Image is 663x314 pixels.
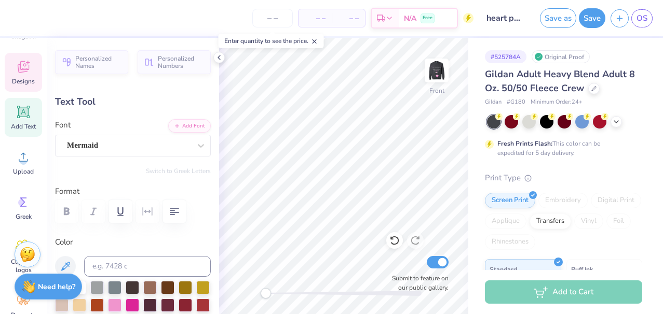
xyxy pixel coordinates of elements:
input: Untitled Design [479,8,530,28]
label: Font [55,119,71,131]
input: e.g. 7428 c [84,256,211,277]
span: – – [338,13,359,24]
div: Transfers [530,213,571,229]
span: Designs [12,77,35,85]
span: Upload [13,167,34,176]
span: Puff Ink [571,264,593,275]
span: Minimum Order: 24 + [531,98,583,107]
button: Switch to Greek Letters [146,167,211,175]
span: # G180 [507,98,525,107]
img: Front [426,60,447,81]
label: Color [55,236,211,248]
span: N/A [404,13,416,24]
span: Gildan [485,98,502,107]
div: Print Type [485,172,642,184]
div: Accessibility label [261,288,271,298]
div: Digital Print [591,193,641,208]
div: This color can be expedited for 5 day delivery. [497,139,625,158]
button: Add Font [168,119,211,133]
div: Foil [606,213,631,229]
button: Personalized Names [55,50,128,74]
a: OS [631,9,653,27]
span: Personalized Names [75,55,122,69]
span: – – [305,13,326,24]
div: Screen Print [485,193,535,208]
div: Applique [485,213,526,229]
span: Greek [16,212,32,221]
div: Embroidery [538,193,588,208]
strong: Fresh Prints Flash: [497,139,552,148]
div: Rhinestones [485,234,535,250]
span: Add Text [11,122,36,131]
button: Save [579,8,605,28]
div: # 525784A [485,50,526,63]
span: OS [637,12,647,24]
span: Personalized Numbers [158,55,205,69]
div: Enter quantity to see the price. [219,34,324,48]
strong: Need help? [38,282,75,292]
div: Vinyl [574,213,603,229]
div: Original Proof [532,50,590,63]
span: Standard [490,264,517,275]
button: Personalized Numbers [138,50,211,74]
span: Clipart & logos [6,258,40,274]
input: – – [252,9,293,27]
span: Free [423,15,432,22]
div: Text Tool [55,95,211,109]
span: Gildan Adult Heavy Blend Adult 8 Oz. 50/50 Fleece Crew [485,68,635,94]
button: Save as [540,8,576,28]
div: Front [429,86,444,95]
label: Format [55,185,211,197]
label: Submit to feature on our public gallery. [386,274,449,292]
